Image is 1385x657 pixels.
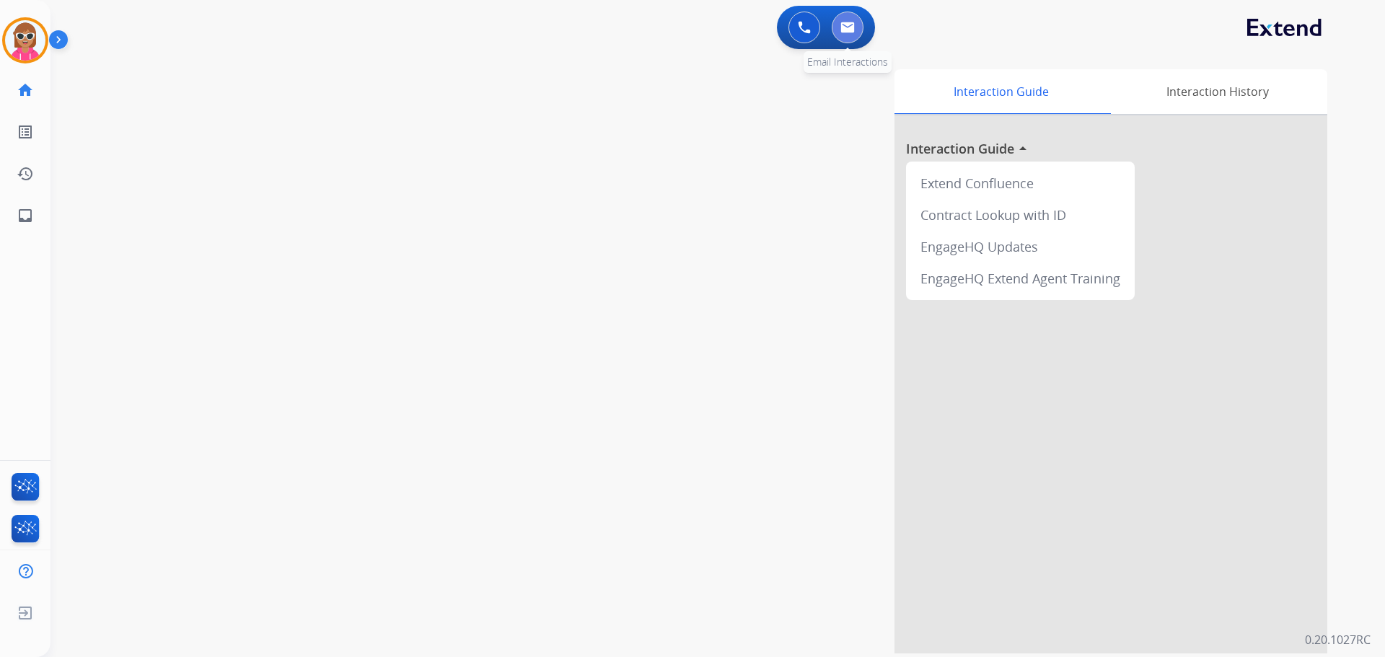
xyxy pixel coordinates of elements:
[894,69,1107,114] div: Interaction Guide
[912,231,1129,263] div: EngageHQ Updates
[5,20,45,61] img: avatar
[17,165,34,182] mat-icon: history
[912,199,1129,231] div: Contract Lookup with ID
[17,207,34,224] mat-icon: inbox
[912,167,1129,199] div: Extend Confluence
[17,123,34,141] mat-icon: list_alt
[1305,631,1371,648] p: 0.20.1027RC
[1107,69,1327,114] div: Interaction History
[17,81,34,99] mat-icon: home
[912,263,1129,294] div: EngageHQ Extend Agent Training
[807,55,888,69] span: Email Interactions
